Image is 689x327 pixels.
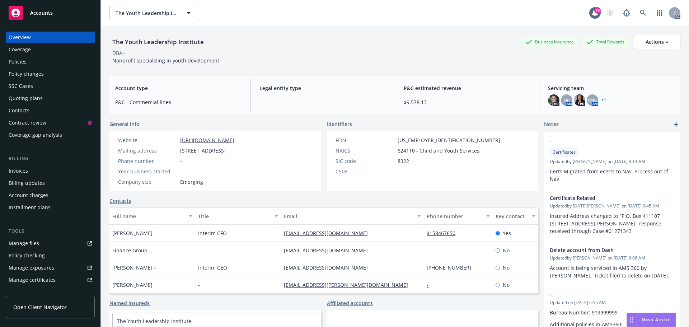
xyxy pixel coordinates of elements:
[9,56,27,67] div: Policies
[118,147,177,154] div: Mailing address
[112,281,153,289] span: [PERSON_NAME]
[281,207,424,225] button: Email
[550,212,675,235] p: Insured Address changed to "P.O. Box 411107 [STREET_ADDRESS][PERSON_NAME]" response received thro...
[550,291,656,298] span: -
[550,299,675,306] span: Updated on [DATE] 6:56 AM
[550,265,669,279] span: Account is being serviced in AMS 360 by [PERSON_NAME]. Ticket filed to delete on [DATE].
[6,228,95,235] div: Tools
[548,84,675,92] span: Servicing team
[6,56,95,67] a: Policies
[548,94,559,106] img: photo
[327,120,352,128] span: Identifiers
[117,318,191,324] a: The Youth Leadership Institute
[619,6,634,20] a: Report a Bug
[6,117,95,129] a: Contract review
[6,68,95,80] a: Policy changes
[259,98,386,106] span: -
[336,136,395,144] div: FEIN
[9,32,31,43] div: Overview
[9,93,43,104] div: Quoting plans
[180,168,182,175] span: -
[603,6,617,20] a: Start snowing
[496,212,528,220] div: Key contact
[503,281,510,289] span: No
[398,147,479,154] span: 624110 - Child and Youth Services
[180,157,182,165] span: -
[646,35,669,49] div: Actions
[9,44,31,55] div: Coverage
[6,32,95,43] a: Overview
[6,286,95,298] a: Manage claims
[180,147,226,154] span: [STREET_ADDRESS]
[118,136,177,144] div: Website
[198,212,270,220] div: Title
[398,136,500,144] span: [US_EMPLOYER_IDENTIFICATION_NUMBER]
[284,212,413,220] div: Email
[6,3,95,23] a: Accounts
[424,207,492,225] button: Phone number
[601,98,606,102] a: +1
[550,194,656,202] span: Certificate Related
[398,168,399,175] span: -
[404,84,530,92] span: P&C estimated revenue
[6,105,95,116] a: Contacts
[284,230,374,237] a: [EMAIL_ADDRESS][DOMAIN_NAME]
[118,168,177,175] div: Year business started
[636,6,650,20] a: Search
[9,250,45,261] div: Policy checking
[198,229,227,237] span: Interim CFO
[9,262,54,274] div: Manage exposures
[336,147,395,154] div: NAICS
[9,80,33,92] div: SSC Cases
[522,37,577,46] div: Business Insurance
[115,98,242,106] span: P&C - Commercial lines
[427,212,482,220] div: Phone number
[284,264,374,271] a: [EMAIL_ADDRESS][DOMAIN_NAME]
[6,129,95,141] a: Coverage gap analysis
[544,120,559,129] span: Notes
[550,137,656,145] span: -
[427,281,434,288] a: -
[672,120,680,129] a: add
[6,202,95,213] a: Installment plans
[9,190,48,201] div: Account charges
[627,313,636,327] div: Drag to move
[6,44,95,55] a: Coverage
[9,274,56,286] div: Manage certificates
[180,137,234,144] a: [URL][DOMAIN_NAME]
[503,229,511,237] span: Yes
[583,37,628,46] div: Total Rewards
[427,230,461,237] a: 4158467650
[6,165,95,177] a: Invoices
[553,149,576,155] span: Certificates
[9,286,45,298] div: Manage claims
[642,317,670,323] span: Nova Assist
[9,165,28,177] div: Invoices
[594,7,601,14] div: 78
[9,129,62,141] div: Coverage gap analysis
[634,35,680,49] button: Actions
[327,299,373,307] a: Affiliated accounts
[284,247,374,254] a: [EMAIL_ADDRESS][DOMAIN_NAME]
[503,247,510,254] span: No
[427,247,434,254] a: -
[550,246,656,254] span: Delete account from Dash
[544,240,680,285] div: Delete account from DashUpdatedby [PERSON_NAME] on [DATE] 9:06 AMAccount is being serviced in AMS...
[116,9,178,17] span: The Youth Leadership Institute
[9,238,39,249] div: Manage files
[503,264,510,271] span: No
[112,212,184,220] div: Full name
[198,264,227,271] span: Interim CEO
[118,157,177,165] div: Phone number
[13,303,67,311] span: Open Client Navigator
[195,207,281,225] button: Title
[109,207,195,225] button: Full name
[550,255,675,261] span: Updated by [PERSON_NAME] on [DATE] 9:06 AM
[427,264,477,271] a: [PHONE_NUMBER]
[336,168,395,175] div: CSLB
[544,132,680,188] div: -CertificatesUpdatedby [PERSON_NAME] on [DATE] 9:14 AMCerts Migrated from ecerts to Nav. Process ...
[109,197,131,205] a: Contacts
[6,262,95,274] span: Manage exposures
[550,203,675,209] span: Updated by [DATE][PERSON_NAME] on [DATE] 9:45 AM
[180,178,203,186] span: Emerging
